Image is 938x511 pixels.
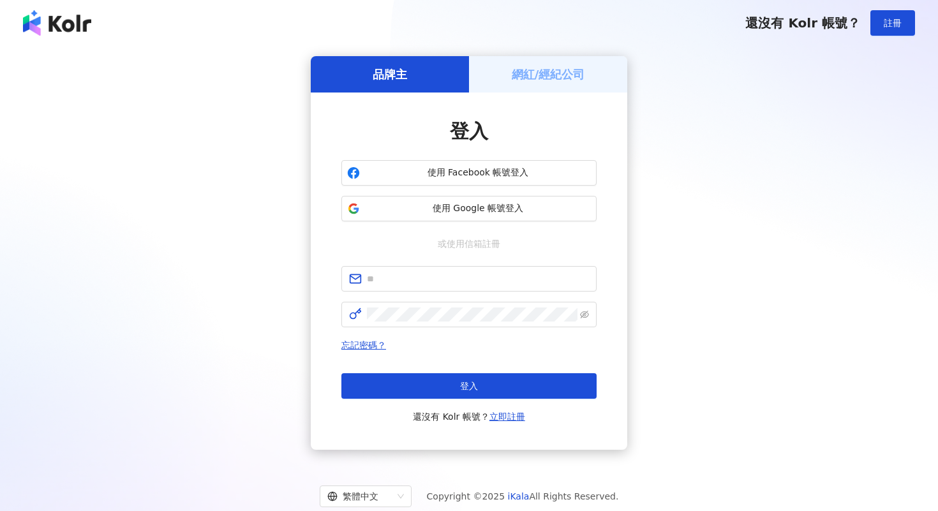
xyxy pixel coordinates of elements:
[341,340,386,350] a: 忘記密碼？
[373,66,407,82] h5: 品牌主
[341,196,597,221] button: 使用 Google 帳號登入
[23,10,91,36] img: logo
[429,237,509,251] span: 或使用信箱註冊
[870,10,915,36] button: 註冊
[489,411,525,422] a: 立即註冊
[341,373,597,399] button: 登入
[580,310,589,319] span: eye-invisible
[450,120,488,142] span: 登入
[413,409,525,424] span: 還沒有 Kolr 帳號？
[745,15,860,31] span: 還沒有 Kolr 帳號？
[327,486,392,507] div: 繁體中文
[341,160,597,186] button: 使用 Facebook 帳號登入
[512,66,585,82] h5: 網紅/經紀公司
[884,18,902,28] span: 註冊
[427,489,619,504] span: Copyright © 2025 All Rights Reserved.
[365,202,591,215] span: 使用 Google 帳號登入
[460,381,478,391] span: 登入
[508,491,530,501] a: iKala
[365,167,591,179] span: 使用 Facebook 帳號登入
